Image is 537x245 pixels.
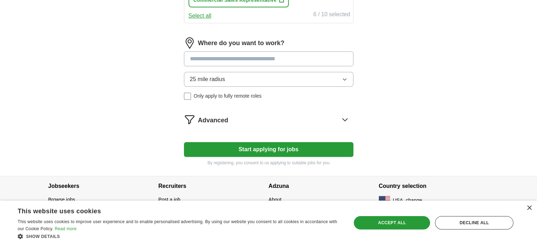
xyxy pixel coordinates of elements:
[55,226,77,231] a: Read more, opens a new window
[26,234,60,239] span: Show details
[48,197,75,202] a: Browse jobs
[184,114,195,125] img: filter
[379,176,489,196] h4: Country selection
[189,12,211,20] button: Select all
[393,197,403,204] span: USA
[526,206,532,211] div: Close
[18,205,324,215] div: This website uses cookies
[184,93,191,100] input: Only apply to fully remote roles
[184,142,353,157] button: Start applying for jobs
[198,38,285,48] label: Where do you want to work?
[184,37,195,49] img: location.png
[159,197,180,202] a: Post a job
[198,116,228,125] span: Advanced
[406,197,422,204] button: change
[18,219,337,231] span: This website uses cookies to improve user experience and to enable personalised advertising. By u...
[184,160,353,166] p: By registering, you consent to us applying to suitable jobs for you
[435,216,513,229] div: Decline all
[18,233,341,240] div: Show details
[194,92,262,100] span: Only apply to fully remote roles
[354,216,430,229] div: Accept all
[184,72,353,87] button: 25 mile radius
[313,10,350,20] div: 6 / 10 selected
[379,196,390,204] img: US flag
[269,197,282,202] a: About
[190,75,225,84] span: 25 mile radius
